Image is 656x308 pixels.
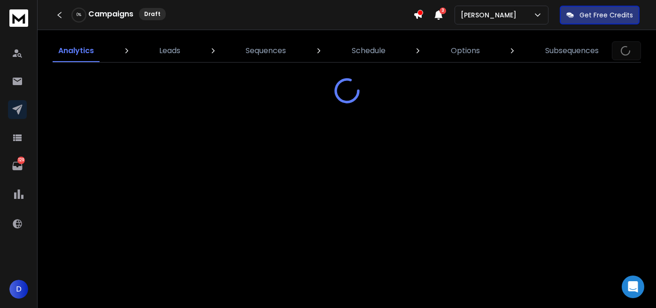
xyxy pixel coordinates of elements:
p: Analytics [58,45,94,56]
p: Leads [159,45,180,56]
p: Sequences [246,45,286,56]
a: Options [445,39,486,62]
button: Get Free Credits [560,6,640,24]
p: Options [451,45,480,56]
p: 129 [17,157,25,164]
p: Subsequences [545,45,599,56]
span: 3 [440,8,446,14]
a: Schedule [346,39,391,62]
a: 129 [8,157,27,175]
h1: Campaigns [88,8,133,20]
img: logo [9,9,28,27]
button: D [9,280,28,299]
a: Analytics [53,39,100,62]
p: 0 % [77,12,81,18]
div: Draft [139,8,166,20]
p: Get Free Credits [579,10,633,20]
a: Subsequences [540,39,604,62]
a: Sequences [240,39,292,62]
p: Schedule [352,45,386,56]
div: Open Intercom Messenger [622,276,644,298]
a: Leads [154,39,186,62]
p: [PERSON_NAME] [461,10,520,20]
